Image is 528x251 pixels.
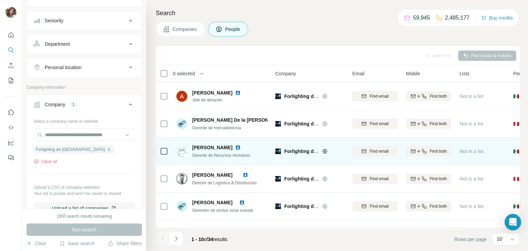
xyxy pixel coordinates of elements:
[27,12,142,29] button: Seniority
[27,96,142,116] button: Company1
[192,144,232,151] span: [PERSON_NAME]
[370,203,388,209] span: Find email
[192,89,232,96] span: [PERSON_NAME]
[370,176,388,182] span: Find email
[430,121,447,127] span: Find both
[352,70,364,77] span: Email
[505,214,521,230] div: Open Intercom Messenger
[243,172,248,178] img: LinkedIn logo
[497,236,502,242] p: 10
[284,94,369,99] span: Forlighting de [GEOGRAPHIC_DATA]
[192,153,250,158] span: Gerente de Recursos Humanos
[192,208,253,213] span: Gerenten de ventas zona sureste
[204,237,208,242] span: of
[454,236,487,243] span: Rows per page
[108,240,142,247] button: Share filters
[352,146,398,156] button: Find email
[5,59,16,72] button: Enrich CSV
[225,26,241,33] span: People
[5,29,16,41] button: Quick start
[176,173,187,184] img: Avatar
[406,91,451,101] button: Find both
[460,70,470,77] span: Lists
[27,59,142,76] button: Personal location
[275,70,296,77] span: Company
[460,204,483,209] span: Not in a list
[370,93,388,99] span: Find email
[57,213,112,219] div: 1950 search results remaining
[5,44,16,56] button: Search
[284,176,369,182] span: Forlighting de [GEOGRAPHIC_DATA]
[192,181,256,185] span: Director de Logística & Distribución
[460,149,483,154] span: Not in a list
[235,228,241,233] img: LinkedIn logo
[430,148,447,154] span: Find both
[513,175,519,182] span: 🇵🇪
[406,70,420,77] span: Mobile
[284,204,369,209] span: Forlighting de [GEOGRAPHIC_DATA]
[235,145,241,150] img: LinkedIn logo
[284,149,369,154] span: Forlighting de [GEOGRAPHIC_DATA]
[59,240,95,247] button: Save search
[45,41,70,47] div: Department
[235,90,241,96] img: LinkedIn logo
[176,91,187,102] img: Avatar
[275,176,281,182] img: Logo of Forlighting de México
[34,116,135,124] div: Select a company name or website
[406,119,451,129] button: Find both
[513,93,519,100] span: 🇲🇽
[5,137,16,149] button: Dashboard
[192,172,232,178] span: [PERSON_NAME]
[239,200,245,205] img: LinkedIn logo
[513,148,519,155] span: 🇲🇽
[192,125,241,130] span: Gerente de mercadotecnia
[156,8,520,18] h4: Search
[352,91,398,101] button: Find email
[481,13,513,23] button: Buy credits
[352,201,398,211] button: Find email
[191,237,227,242] span: results
[176,201,187,212] img: Avatar
[36,146,105,153] span: Forlighting de [GEOGRAPHIC_DATA]
[34,159,57,165] button: Clear all
[370,121,388,127] span: Find email
[5,152,16,164] button: Feedback
[45,64,81,71] div: Personal location
[513,203,519,210] span: 🇲🇽
[26,240,46,247] button: Clear
[173,26,198,33] span: Companies
[27,36,142,52] button: Department
[284,121,369,127] span: Forlighting de [GEOGRAPHIC_DATA]
[176,146,187,157] img: Avatar
[34,190,135,197] p: Your list is private and won't be saved or shared.
[406,146,451,156] button: Find both
[191,237,204,242] span: 1 - 10
[352,119,398,129] button: Find email
[460,94,483,99] span: Not in a list
[352,174,398,184] button: Find email
[413,14,430,22] p: 59,945
[275,149,281,154] img: Logo of Forlighting de México
[275,94,281,99] img: Logo of Forlighting de México
[370,148,388,154] span: Find email
[430,176,447,182] span: Find both
[406,201,451,211] button: Find both
[430,93,447,99] span: Find both
[45,17,63,24] div: Seniority
[275,121,281,127] img: Logo of Forlighting de México
[176,118,187,129] img: Avatar
[169,232,183,245] button: Navigate to next page
[460,121,483,127] span: Not in a list
[26,84,142,90] p: Company information
[34,184,135,190] p: Upload a CSV of company websites.
[513,120,519,127] span: 🇵🇪
[430,203,447,209] span: Find both
[445,14,470,22] p: 2,485,177
[460,176,483,182] span: Not in a list
[173,70,195,77] span: 0 selected
[192,200,232,205] span: [PERSON_NAME]
[275,204,281,209] img: Logo of Forlighting de México
[406,174,451,184] button: Find both
[5,106,16,119] button: Use Surfe on LinkedIn
[69,101,77,108] div: 1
